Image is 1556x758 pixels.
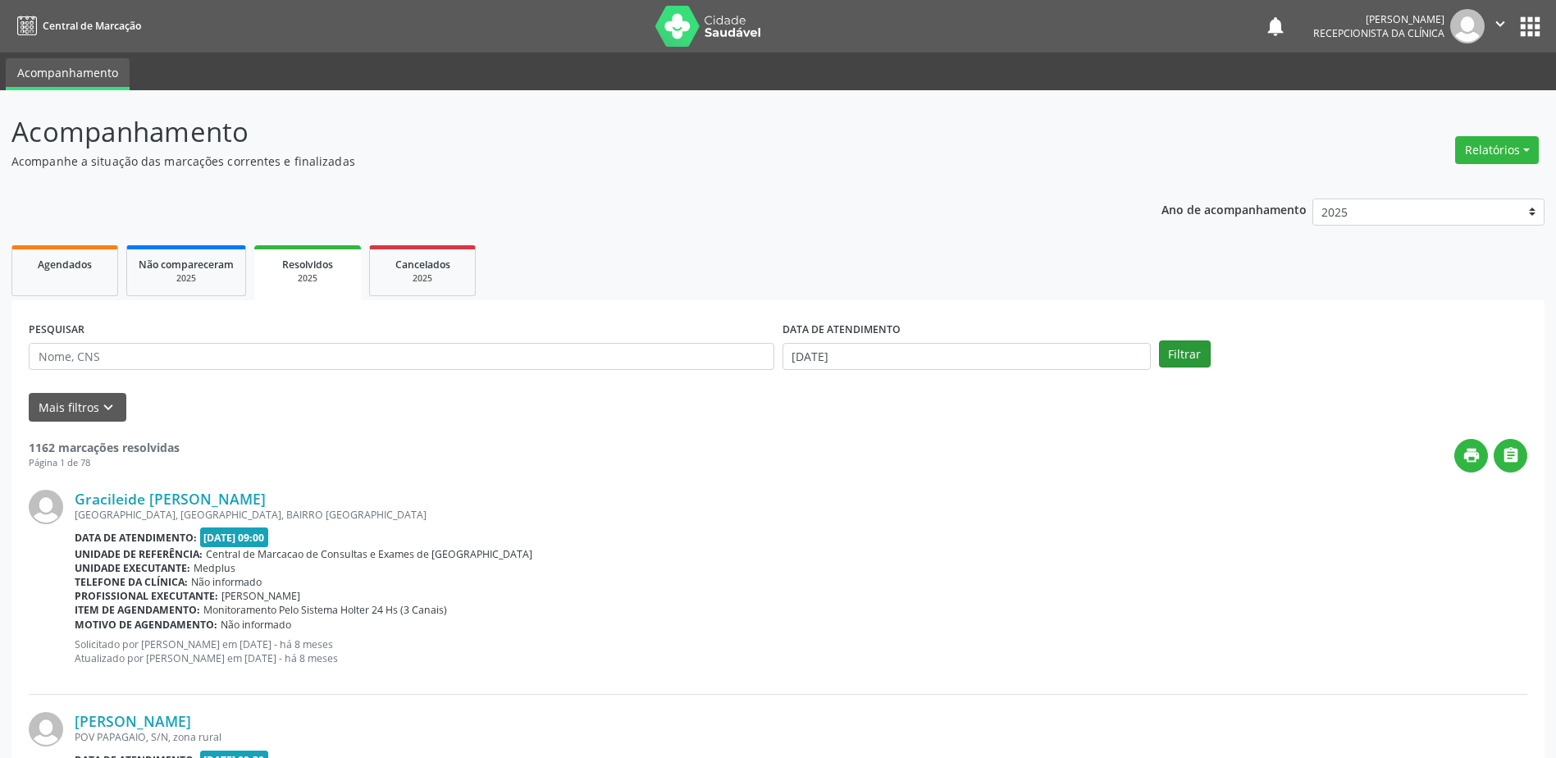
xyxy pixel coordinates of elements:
button: Relatórios [1455,136,1539,164]
div: Página 1 de 78 [29,456,180,470]
span: Monitoramento Pelo Sistema Holter 24 Hs (3 Canais) [203,603,447,617]
input: Selecione um intervalo [783,343,1151,371]
a: Central de Marcação [11,12,141,39]
button:  [1485,9,1516,43]
div: [GEOGRAPHIC_DATA], [GEOGRAPHIC_DATA], BAIRRO [GEOGRAPHIC_DATA] [75,508,1527,522]
button: print [1454,439,1488,473]
button: notifications [1264,15,1287,38]
i:  [1491,15,1509,33]
span: [DATE] 09:00 [200,527,269,546]
b: Data de atendimento: [75,531,197,545]
b: Telefone da clínica: [75,575,188,589]
div: [PERSON_NAME] [1313,12,1444,26]
b: Motivo de agendamento: [75,618,217,632]
button:  [1494,439,1527,473]
b: Profissional executante: [75,589,218,603]
p: Acompanhe a situação das marcações correntes e finalizadas [11,153,1084,170]
a: [PERSON_NAME] [75,712,191,730]
span: Cancelados [395,258,450,272]
p: Ano de acompanhamento [1161,199,1307,219]
b: Item de agendamento: [75,603,200,617]
span: Central de Marcação [43,19,141,33]
button: apps [1516,12,1545,41]
p: Acompanhamento [11,112,1084,153]
b: Unidade de referência: [75,547,203,561]
div: 2025 [381,272,463,285]
strong: 1162 marcações resolvidas [29,440,180,455]
img: img [29,490,63,524]
a: Gracileide [PERSON_NAME] [75,490,266,508]
span: Central de Marcacao de Consultas e Exames de [GEOGRAPHIC_DATA] [206,547,532,561]
a: Acompanhamento [6,58,130,90]
div: POV PAPAGAIO, S/N, zona rural [75,730,1527,744]
i: keyboard_arrow_down [99,399,117,417]
div: 2025 [266,272,349,285]
span: Resolvidos [282,258,333,272]
span: Medplus [194,561,235,575]
b: Unidade executante: [75,561,190,575]
span: Recepcionista da clínica [1313,26,1444,40]
button: Filtrar [1159,340,1211,368]
button: Mais filtroskeyboard_arrow_down [29,393,126,422]
div: 2025 [139,272,234,285]
input: Nome, CNS [29,343,774,371]
span: Não informado [191,575,262,589]
span: [PERSON_NAME] [221,589,300,603]
label: DATA DE ATENDIMENTO [783,317,901,343]
span: Não compareceram [139,258,234,272]
i:  [1502,446,1520,464]
p: Solicitado por [PERSON_NAME] em [DATE] - há 8 meses Atualizado por [PERSON_NAME] em [DATE] - há 8... [75,637,1527,665]
span: Agendados [38,258,92,272]
label: PESQUISAR [29,317,84,343]
img: img [1450,9,1485,43]
i: print [1462,446,1481,464]
span: Não informado [221,618,291,632]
